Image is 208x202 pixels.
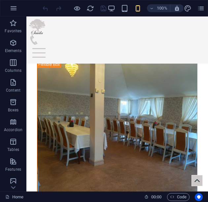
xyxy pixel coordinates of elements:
p: Features [5,167,21,172]
button: reload [86,4,94,12]
p: Boxes [8,107,19,113]
p: Content [6,88,20,93]
a: Click to cancel selection. Double-click to open Pages [5,193,23,201]
span: Code [170,193,187,201]
span: 00 00 [151,193,161,201]
button: Click here to leave preview mode and continue editing [73,4,81,12]
i: Reload page [87,5,94,12]
button: design [184,4,191,12]
h6: Session time [144,193,162,201]
button: Usercentrics [195,193,203,201]
i: Design (Ctrl+Alt+Y) [184,5,191,12]
button: Code [167,193,190,201]
p: Accordion [4,127,22,132]
i: Pages (Ctrl+Alt+S) [197,5,205,12]
button: 100% [147,4,170,12]
i: On resize automatically adjust zoom level to fit chosen device. [174,5,180,11]
button: pages [197,4,205,12]
p: Favorites [5,28,21,34]
p: Tables [7,147,19,152]
p: Elements [5,48,22,53]
h6: 100% [157,4,167,12]
p: Columns [5,68,21,73]
span: : [156,194,157,199]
